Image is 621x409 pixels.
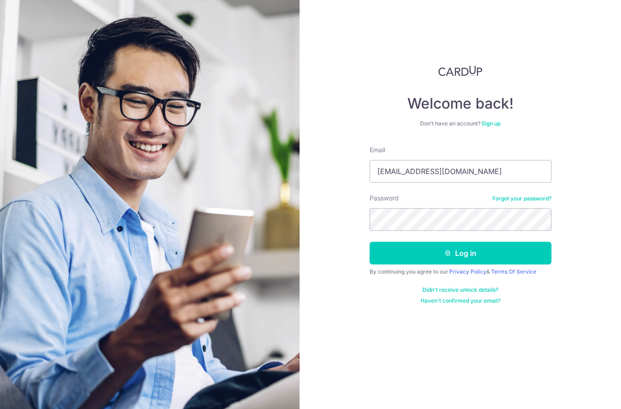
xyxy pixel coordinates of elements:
div: Don’t have an account? [370,120,551,127]
a: Privacy Policy [449,268,486,275]
a: Forgot your password? [492,195,551,202]
img: CardUp Logo [438,65,483,76]
div: By continuing you agree to our & [370,268,551,275]
label: Password [370,194,399,203]
a: Didn't receive unlock details? [422,286,498,294]
a: Sign up [481,120,501,127]
a: Haven't confirmed your email? [421,297,501,304]
h4: Welcome back! [370,95,551,113]
a: Terms Of Service [491,268,536,275]
label: Email [370,145,385,155]
button: Log in [370,242,551,264]
input: Enter your Email [370,160,551,183]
